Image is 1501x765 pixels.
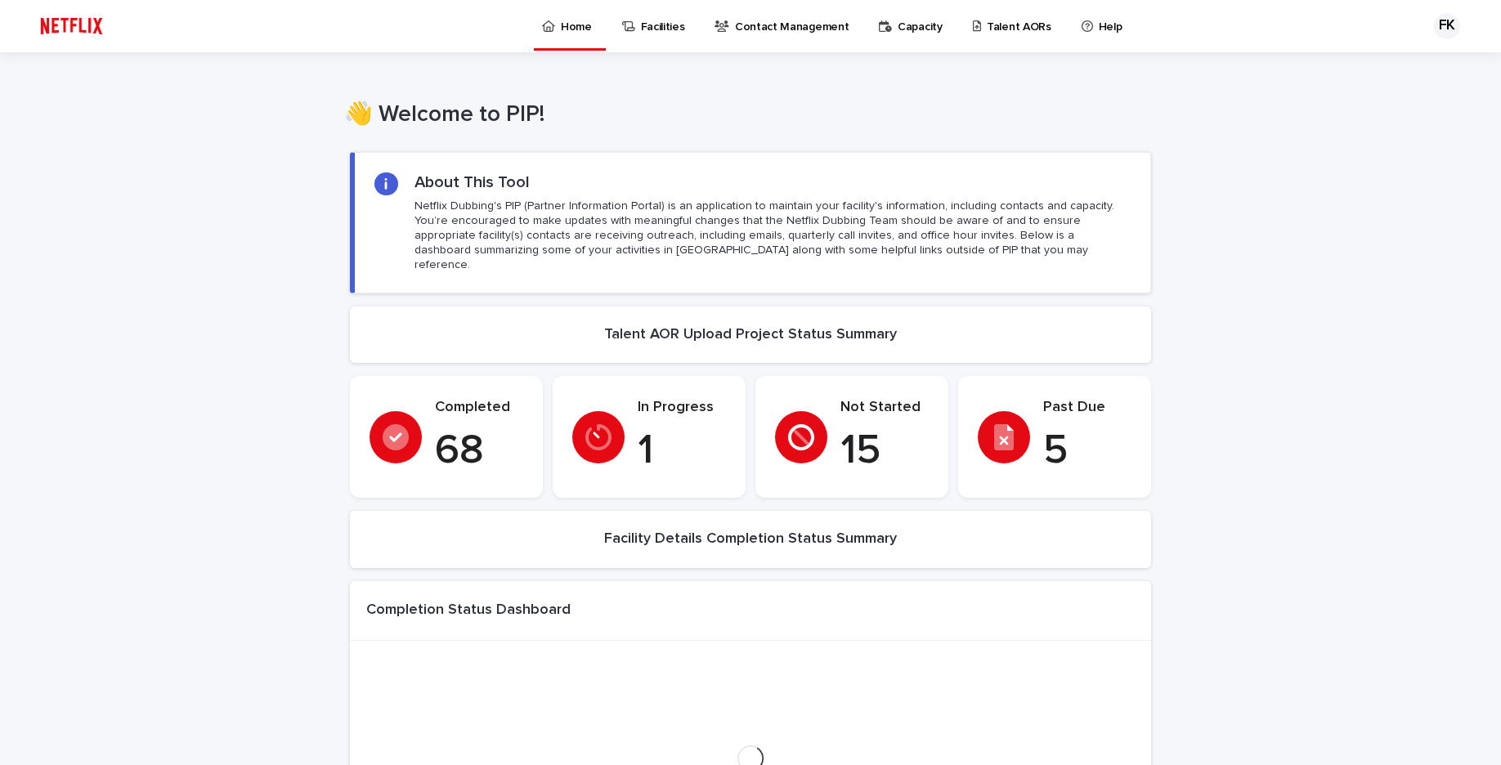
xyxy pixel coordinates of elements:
[1434,13,1460,39] div: FK
[33,10,110,42] img: ifQbXi3ZQGMSEF7WDB7W
[435,427,523,476] p: 68
[604,326,897,344] h2: Talent AOR Upload Project Status Summary
[414,199,1131,273] p: Netflix Dubbing's PIP (Partner Information Portal) is an application to maintain your facility's ...
[638,427,726,476] p: 1
[344,101,1145,129] h1: 👋 Welcome to PIP!
[1043,399,1131,417] p: Past Due
[840,399,929,417] p: Not Started
[840,427,929,476] p: 15
[435,399,523,417] p: Completed
[1043,427,1131,476] p: 5
[604,530,897,548] h2: Facility Details Completion Status Summary
[638,399,726,417] p: In Progress
[366,602,571,620] h1: Completion Status Dashboard
[414,172,530,192] h2: About This Tool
